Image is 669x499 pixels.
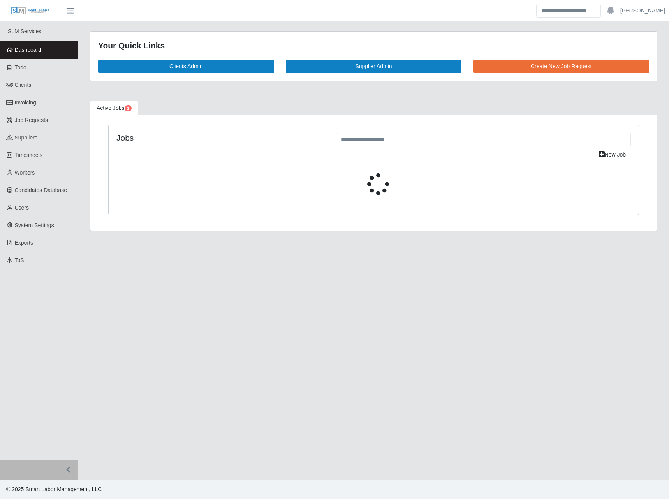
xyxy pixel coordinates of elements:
[125,105,132,111] span: Pending Jobs
[15,152,43,158] span: Timesheets
[90,101,138,116] a: Active Jobs
[620,7,665,15] a: [PERSON_NAME]
[116,133,324,143] h4: Jobs
[98,39,649,52] div: Your Quick Links
[15,117,48,123] span: Job Requests
[98,60,274,73] a: Clients Admin
[15,134,37,141] span: Suppliers
[15,240,33,246] span: Exports
[15,82,32,88] span: Clients
[8,28,41,34] span: SLM Services
[15,205,29,211] span: Users
[6,486,102,492] span: © 2025 Smart Labor Management, LLC
[15,222,54,228] span: System Settings
[15,187,67,193] span: Candidates Database
[15,64,26,71] span: Todo
[15,169,35,176] span: Workers
[11,7,50,15] img: SLM Logo
[473,60,649,73] a: Create New Job Request
[15,257,24,263] span: ToS
[593,148,631,162] a: New Job
[536,4,601,18] input: Search
[286,60,462,73] a: Supplier Admin
[15,47,42,53] span: Dashboard
[15,99,36,106] span: Invoicing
